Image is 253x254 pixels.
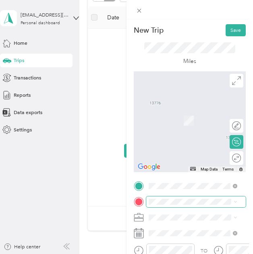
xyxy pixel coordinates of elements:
[136,162,162,172] a: Open this area in Google Maps (opens a new window)
[136,162,162,172] img: Google
[226,24,246,36] button: Save
[183,57,196,65] p: Miles
[201,167,218,172] button: Map Data
[222,167,234,171] a: Terms (opens in new tab)
[190,167,196,171] button: Keyboard shortcuts
[208,209,253,254] iframe: Everlance-gr Chat Button Frame
[134,25,164,35] p: New Trip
